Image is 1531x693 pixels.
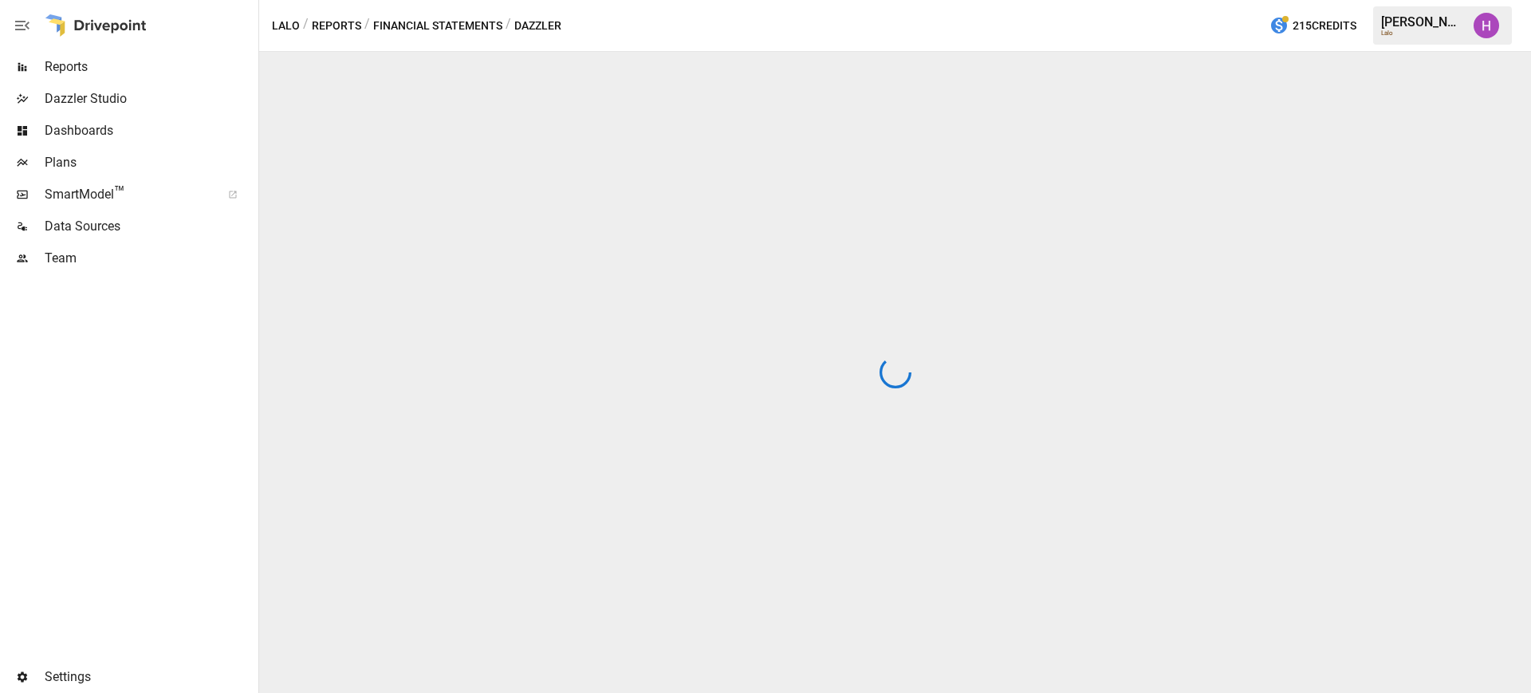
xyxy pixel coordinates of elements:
[45,153,255,172] span: Plans
[312,16,361,36] button: Reports
[45,89,255,108] span: Dazzler Studio
[114,183,125,203] span: ™
[45,57,255,77] span: Reports
[1293,16,1356,36] span: 215 Credits
[1464,3,1509,48] button: Harry Antonio
[45,249,255,268] span: Team
[272,16,300,36] button: Lalo
[45,667,255,687] span: Settings
[373,16,502,36] button: Financial Statements
[1474,13,1499,38] img: Harry Antonio
[1263,11,1363,41] button: 215Credits
[45,185,211,204] span: SmartModel
[506,16,511,36] div: /
[303,16,309,36] div: /
[1381,14,1464,30] div: [PERSON_NAME]
[45,217,255,236] span: Data Sources
[364,16,370,36] div: /
[45,121,255,140] span: Dashboards
[1381,30,1464,37] div: Lalo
